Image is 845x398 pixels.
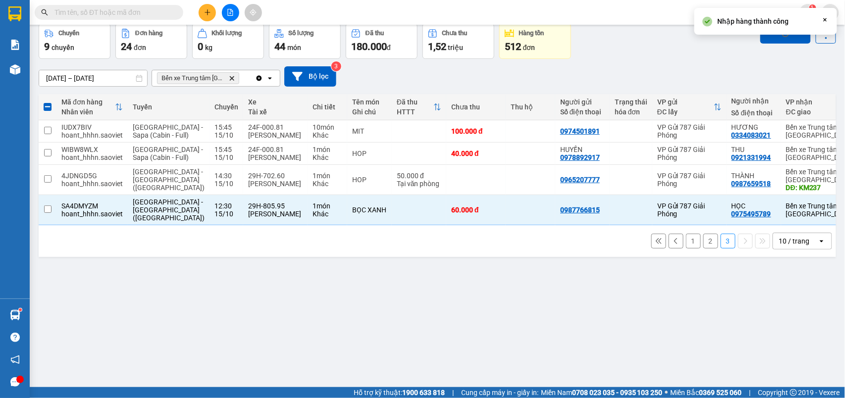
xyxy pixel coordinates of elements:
[245,4,262,21] button: aim
[248,153,303,161] div: [PERSON_NAME]
[397,180,441,188] div: Tại văn phòng
[392,94,446,120] th: Toggle SortBy
[10,310,20,320] img: warehouse-icon
[749,387,751,398] span: |
[229,75,235,81] svg: Delete
[10,355,20,364] span: notification
[732,202,776,210] div: HỌC
[54,7,171,18] input: Tìm tên, số ĐT hoặc mã đơn
[452,387,454,398] span: |
[657,202,722,218] div: VP Gửi 787 Giải Phóng
[352,127,387,135] div: MIT
[313,172,342,180] div: 1 món
[352,149,387,157] div: HOP
[313,131,342,139] div: Khác
[313,146,342,153] div: 1 món
[560,108,605,116] div: Số điện thoại
[387,44,391,51] span: đ
[10,64,20,75] img: warehouse-icon
[313,210,342,218] div: Khác
[572,389,663,397] strong: 0708 023 035 - 0935 103 250
[61,146,123,153] div: WIBW8WLX
[779,236,810,246] div: 10 / trang
[560,98,605,106] div: Người gửi
[255,74,263,82] svg: Clear all
[248,202,303,210] div: 29H-805.95
[351,41,387,52] span: 180.000
[248,98,303,106] div: Xe
[422,23,494,59] button: Chưa thu1,52 triệu
[397,108,433,116] div: HTTT
[157,72,239,84] span: Bến xe Trung tâm Lào Cai, close by backspace
[346,23,418,59] button: Đã thu180.000đ
[786,108,845,116] div: ĐC giao
[44,41,50,52] span: 9
[732,210,771,218] div: 0975495789
[115,23,187,59] button: Đơn hàng24đơn
[241,73,242,83] input: Selected Bến xe Trung tâm Lào Cai.
[809,4,816,11] sup: 1
[451,206,501,214] div: 60.000 đ
[61,123,123,131] div: IUDX7BIV
[331,61,341,71] sup: 3
[192,23,264,59] button: Khối lượng0kg
[134,44,146,51] span: đơn
[121,41,132,52] span: 24
[41,9,48,16] span: search
[560,176,600,184] div: 0965207777
[10,377,20,387] span: message
[61,210,123,218] div: hoant_hhhn.saoviet
[428,41,446,52] span: 1,52
[214,103,238,111] div: Chuyến
[248,146,303,153] div: 24F-000.81
[505,41,521,52] span: 512
[657,108,714,116] div: ĐC lấy
[686,234,701,249] button: 1
[718,16,789,27] div: Nhập hàng thành công
[732,146,776,153] div: THU
[269,23,341,59] button: Số lượng44món
[352,98,387,106] div: Tên món
[214,123,238,131] div: 15:45
[10,40,20,50] img: solution-icon
[313,123,342,131] div: 10 món
[313,153,342,161] div: Khác
[214,210,238,218] div: 15/10
[560,127,600,135] div: 0974501891
[451,103,501,111] div: Chưa thu
[822,4,839,21] button: caret-down
[790,389,797,396] span: copyright
[204,9,211,16] span: plus
[732,97,776,105] div: Người nhận
[287,44,301,51] span: món
[61,108,115,116] div: Nhân viên
[560,146,605,153] div: HUYỀN
[615,98,647,106] div: Trạng thái
[732,109,776,117] div: Số điện thoại
[289,30,314,37] div: Số lượng
[519,30,544,37] div: Hàng tồn
[523,44,535,51] span: đơn
[199,4,216,21] button: plus
[657,172,722,188] div: VP Gửi 787 Giải Phóng
[313,180,342,188] div: Khác
[52,44,74,51] span: chuyến
[248,210,303,218] div: [PERSON_NAME]
[732,123,776,131] div: HƯƠNG
[657,146,722,161] div: VP Gửi 787 Giải Phóng
[133,146,203,161] span: [GEOGRAPHIC_DATA] - Sapa (Cabin - Full)
[811,4,814,11] span: 1
[615,108,647,116] div: hóa đơn
[214,131,238,139] div: 15/10
[713,6,799,18] span: luongtv_bxtt.saoviet
[214,153,238,161] div: 15/10
[58,30,79,37] div: Chuyến
[818,237,826,245] svg: open
[61,153,123,161] div: hoant_hhhn.saoviet
[133,168,205,192] span: [GEOGRAPHIC_DATA] - [GEOGRAPHIC_DATA] ([GEOGRAPHIC_DATA])
[61,131,123,139] div: hoant_hhhn.saoviet
[266,74,274,82] svg: open
[721,234,736,249] button: 3
[732,172,776,180] div: THÀNH
[732,131,771,139] div: 0334083021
